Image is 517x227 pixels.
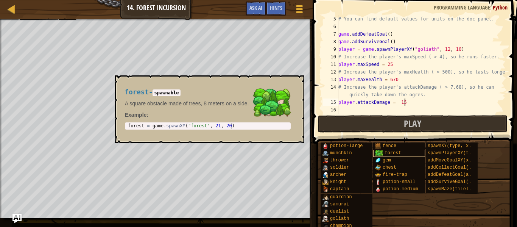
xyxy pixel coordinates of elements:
span: addDefeatGoal(amount) [428,172,485,177]
div: 7 [323,30,338,38]
span: gem [383,158,391,163]
span: spawnPlayerXY(type, x, y) [428,150,496,156]
span: Programming language [434,4,490,11]
span: Play [404,117,421,130]
span: goliath [330,216,349,221]
div: 10 [323,53,338,61]
span: Example [125,112,147,118]
span: forest [385,150,401,156]
span: Hints [270,4,282,11]
img: portrait.png [322,208,329,214]
img: portrait.png [322,216,329,222]
span: potion-small [383,179,415,185]
span: fence [383,143,396,149]
div: 12 [323,68,338,76]
span: spawnMaze(tileType, seed) [428,186,496,192]
img: portrait.png [322,194,329,200]
h4: - [125,89,291,96]
strong: : [125,112,148,118]
span: addMoveGoalXY(x, y) [428,158,480,163]
img: portrait.png [322,201,329,207]
span: Python [493,4,508,11]
span: : [490,4,493,11]
img: portrait.png [322,150,329,156]
img: portrait.png [375,172,381,178]
code: spawnable [153,89,180,96]
span: fire-trap [383,172,407,177]
span: guardian [330,194,352,200]
span: duelist [330,209,349,214]
img: portrait.png [322,179,329,185]
span: spawnXY(type, x, y) [428,143,480,149]
div: 15 [323,99,338,106]
div: 11 [323,61,338,68]
div: 13 [323,76,338,83]
span: Ask AI [249,4,262,11]
span: munchkin [330,150,352,156]
img: portrait.png [375,179,381,185]
span: thrower [330,158,349,163]
div: 14 [323,83,338,99]
img: portrait.png [375,143,381,149]
img: portrait.png [322,143,329,149]
img: portrait.png [375,186,381,192]
button: Play [318,115,508,133]
div: 9 [323,45,338,53]
div: 8 [323,38,338,45]
span: archer [330,172,346,177]
div: 16 [323,106,338,114]
span: potion-medium [383,186,418,192]
img: portrait.png [322,186,329,192]
span: addSurviveGoal(seconds) [428,179,491,185]
span: potion-large [330,143,363,149]
span: captain [330,186,349,192]
span: chest [383,165,396,170]
div: 5 [323,15,338,23]
img: portrait.png [322,164,329,171]
span: soldier [330,165,349,170]
div: 6 [323,23,338,30]
img: portrait.png [322,172,329,178]
button: Ask AI [12,214,22,223]
span: forest [125,88,149,96]
img: Tree Stand 1 [253,88,291,117]
span: samurai [330,202,349,207]
span: knight [330,179,346,185]
img: portrait.png [375,164,381,171]
img: portrait.png [322,157,329,163]
img: portrait.png [375,157,381,163]
p: A square obstacle made of trees, 8 meters on a side. [125,100,291,107]
button: Show game menu [290,2,309,19]
button: Ask AI [246,2,266,16]
img: trees_1.png [375,150,383,156]
span: addCollectGoal(amount) [428,165,487,170]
